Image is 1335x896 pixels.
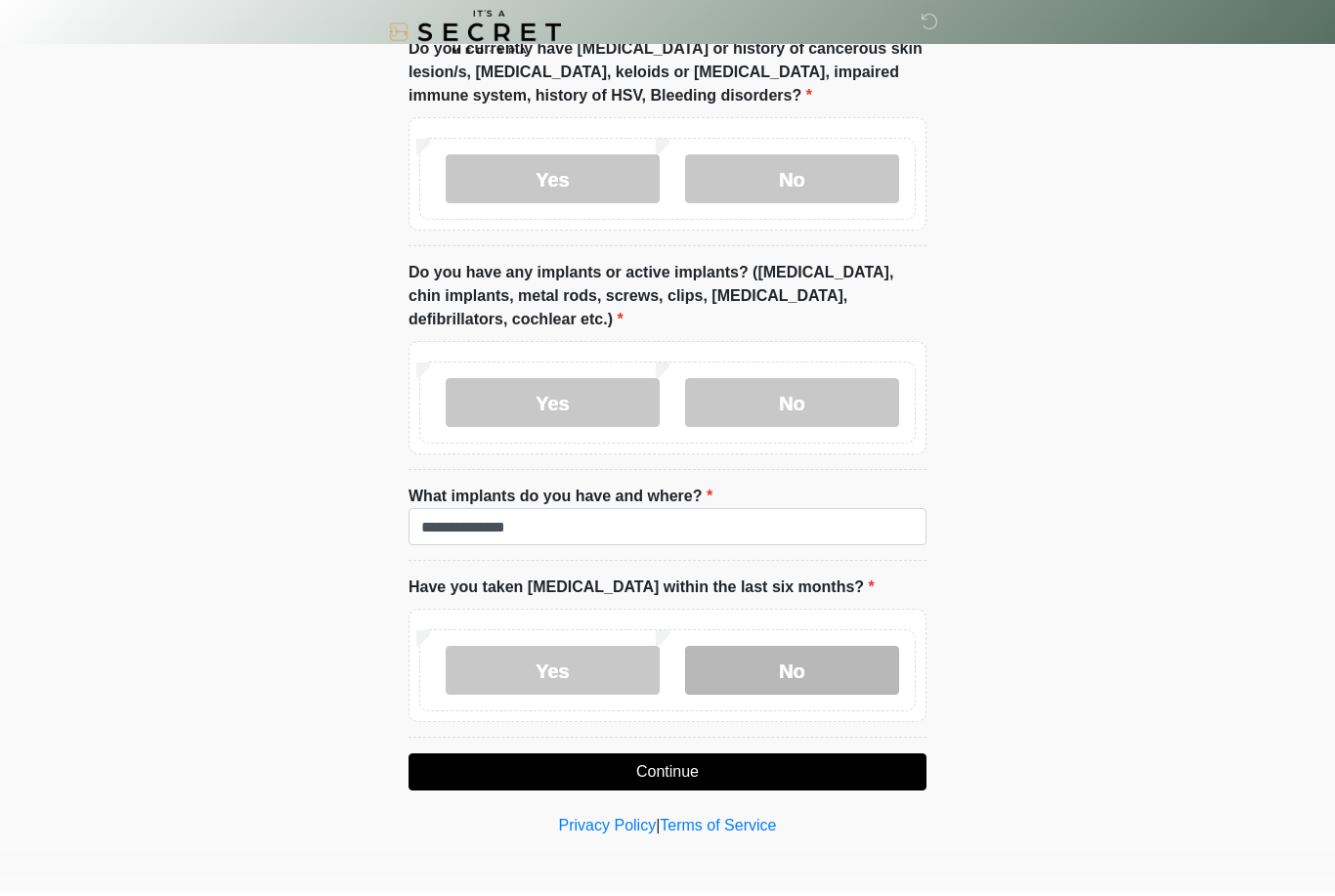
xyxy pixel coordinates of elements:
a: | [656,822,660,838]
img: It's A Secret Med Spa Logo [389,15,561,59]
label: Yes [446,383,660,432]
label: No [685,159,899,208]
label: Yes [446,651,660,700]
label: Do you have any implants or active implants? ([MEDICAL_DATA], chin implants, metal rods, screws, ... [409,266,926,336]
label: Do you currently have [MEDICAL_DATA] or history of cancerous skin lesion/s, [MEDICAL_DATA], keloi... [409,42,926,112]
label: Have you taken [MEDICAL_DATA] within the last six months? [409,580,875,604]
a: Privacy Policy [559,822,657,838]
label: No [685,651,899,700]
label: Yes [446,159,660,208]
label: No [685,383,899,432]
a: Terms of Service [660,822,776,838]
label: What implants do you have and where? [409,490,712,513]
button: Continue [409,758,926,795]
